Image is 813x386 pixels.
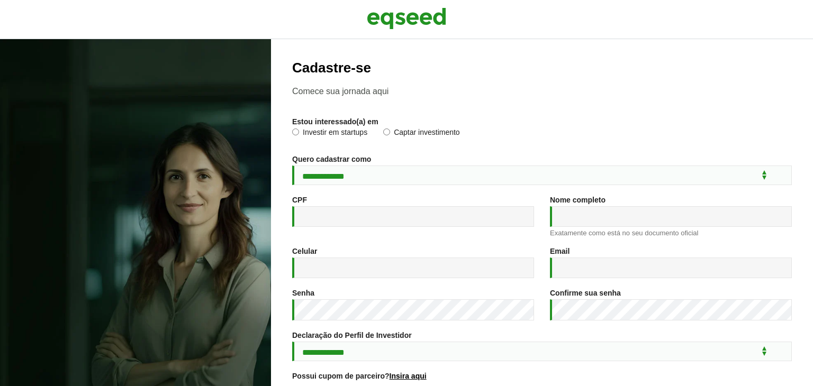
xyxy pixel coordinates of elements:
label: Investir em startups [292,128,367,139]
div: Exatamente como está no seu documento oficial [550,229,792,236]
a: Insira aqui [390,372,427,380]
p: Comece sua jornada aqui [292,86,792,96]
label: Possui cupom de parceiro? [292,372,427,380]
h2: Cadastre-se [292,60,792,76]
label: CPF [292,196,307,204]
label: Captar investimento [383,128,460,139]
label: Senha [292,289,314,297]
label: Email [550,247,570,255]
input: Investir em startups [292,128,299,135]
label: Declaração do Perfil de Investidor [292,332,412,339]
label: Confirme sua senha [550,289,621,297]
label: Quero cadastrar como [292,155,371,163]
input: Captar investimento [383,128,390,135]
label: Estou interessado(a) em [292,118,378,125]
img: EqSeed Logo [367,5,446,32]
label: Nome completo [550,196,606,204]
label: Celular [292,247,317,255]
